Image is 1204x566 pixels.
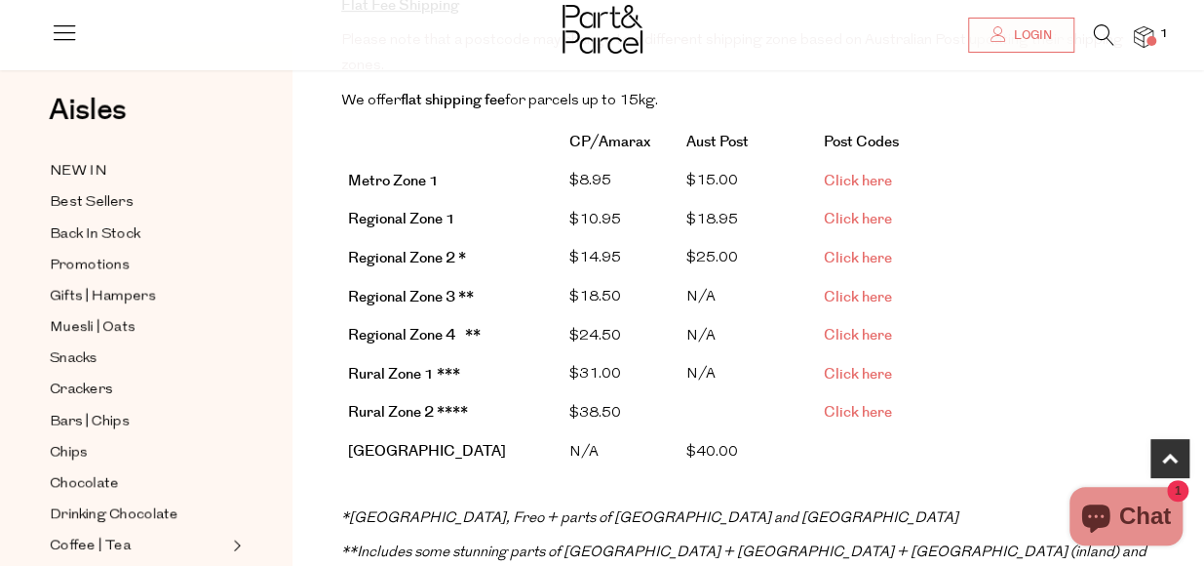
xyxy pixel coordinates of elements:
[563,239,680,278] td: $14.95
[341,94,658,108] span: We offer for parcels up to 15kg.
[50,222,227,246] a: Back In Stock
[823,325,891,345] a: Click here
[1155,25,1173,43] span: 1
[563,162,680,201] td: $8.95
[680,162,817,201] td: $15.00
[348,248,466,268] b: Regional Zone 2 *
[680,201,817,240] td: $18.95
[823,364,891,384] a: Click here
[348,287,474,307] b: Regional Zone 3 **
[50,504,178,527] span: Drinking Chocolate
[569,367,621,382] span: $31.00
[569,406,621,421] span: $38.50
[680,355,817,394] td: N/A
[50,285,156,308] span: Gifts | Hampers
[341,33,1123,73] span: Please note that a postcode may change to a different shipping zone based on Australian Post upda...
[563,5,642,54] img: Part&Parcel
[680,317,817,356] td: N/A
[348,364,460,384] strong: Rural Zone 1 ***
[563,433,680,472] td: N/A
[401,90,505,110] strong: flat shipping fee
[50,410,130,433] span: Bars | Chips
[50,316,136,340] span: Muesli | Oats
[50,441,88,465] span: Chips
[680,278,817,317] td: N/A
[968,18,1074,53] a: Login
[348,325,481,345] b: Regional Zone 4 **
[686,445,738,460] span: $ 40.00
[1064,487,1188,550] inbox-online-store-chat: Shopify online store chat
[50,472,119,496] span: Chocolate
[1134,26,1153,47] a: 1
[680,239,817,278] td: $25.00
[348,209,455,229] b: Regional Zone 1
[50,315,227,340] a: Muesli | Oats
[50,222,140,246] span: Back In Stock
[823,248,891,268] a: Click here
[50,159,227,183] a: NEW IN
[50,346,227,371] a: Snacks
[823,287,891,307] a: Click here
[341,511,958,526] em: * [GEOGRAPHIC_DATA], Freo + parts of [GEOGRAPHIC_DATA] and [GEOGRAPHIC_DATA]
[823,402,891,423] a: Click here
[50,535,131,558] span: Coffee | Tea
[49,89,127,132] span: Aisles
[50,440,227,465] a: Chips
[50,253,227,277] a: Promotions
[823,132,898,152] strong: Post Codes
[823,209,891,229] a: Click here
[50,190,227,215] a: Best Sellers
[348,171,439,191] strong: Metro Zone 1
[563,201,680,240] td: $10.95
[348,441,506,462] strong: [GEOGRAPHIC_DATA]
[50,254,130,277] span: Promotions
[823,171,891,191] a: Click here
[50,409,227,433] a: Bars | Chips
[50,471,227,496] a: Chocolate
[1009,27,1052,44] span: Login
[50,191,134,215] span: Best Sellers
[50,378,227,402] a: Crackers
[50,379,113,402] span: Crackers
[50,503,227,527] a: Drinking Chocolate
[563,317,680,356] td: $24.50
[228,534,242,557] button: Expand/Collapse Coffee | Tea
[569,290,621,304] span: $18.50
[50,347,97,371] span: Snacks
[50,534,227,558] a: Coffee | Tea
[49,96,127,144] a: Aisles
[686,132,749,152] strong: Aust Post
[50,284,227,308] a: Gifts | Hampers
[50,160,106,183] span: NEW IN
[569,132,650,152] strong: CP/Amarax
